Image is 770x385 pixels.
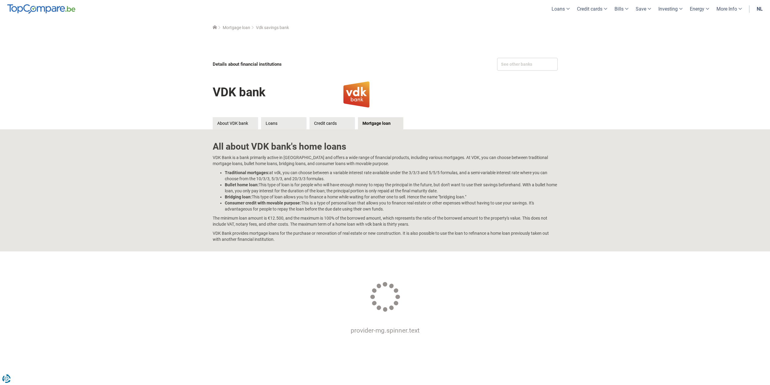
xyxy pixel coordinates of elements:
font: All about VDK bank's home loans [213,141,346,152]
font: About VDK bank [217,121,248,126]
font: at vdk, you can choose between a variable interest rate available under the 3/3/3 and 5/5/5 formu... [225,170,547,181]
font: Bills [614,6,624,12]
img: TopCompare [7,4,75,14]
font: Loans [552,6,565,12]
font: Bullet home loan: [225,182,259,187]
a: Home [213,25,217,30]
font: More Info [716,6,737,12]
font: Traditional mortgages: [225,170,269,175]
font: Mortgage loan [362,121,391,126]
font: Save [636,6,646,12]
font: This type of loan allows you to finance a home while waiting for another one to sell. Hence the n... [252,194,466,199]
font: VDK Bank provides mortgage loans for the purchase or renovation of real estate or new constructio... [213,231,549,242]
font: nl [757,6,763,12]
font: The minimum loan amount is €12.500, and the maximum is 100% of the borrowed amount, which represe... [213,216,547,227]
font: provider-mg.spinner.text [351,327,420,334]
font: This is a type of personal loan that allows you to finance real estate or other expenses without ... [225,201,534,211]
font: This type of loan is for people who will have enough money to repay the principal in the future, ... [225,182,557,193]
font: Credit cards [577,6,602,12]
font: Consumer credit with movable purpose: [225,201,301,205]
font: VDK Bank is a bank primarily active in [GEOGRAPHIC_DATA] and offers a wide range of financial pro... [213,155,548,166]
a: Mortgage loan [223,25,250,30]
font: Investing [658,6,678,12]
font: VDK bank [213,85,265,99]
img: VDK bank [326,79,387,110]
font: Vdk savings bank [256,25,289,30]
font: Details about financial institutions [213,61,282,67]
font: Loans [266,121,277,126]
font: Bridging loan: [225,194,252,199]
font: Energy [690,6,704,12]
font: Credit cards [314,121,337,126]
